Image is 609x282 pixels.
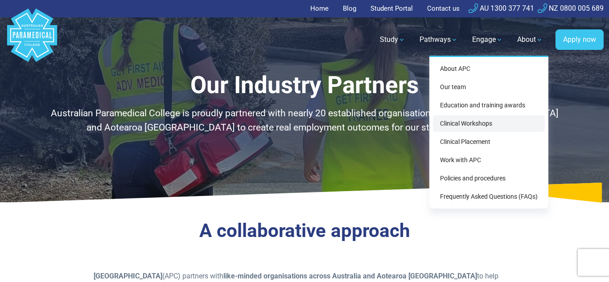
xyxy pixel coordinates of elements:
a: Australian Paramedical College [5,17,59,62]
strong: [GEOGRAPHIC_DATA] [94,272,162,280]
a: Policies and procedures [433,170,545,187]
a: Apply now [556,29,604,50]
h1: Our Industry Partners [50,71,559,99]
a: Pathways [414,27,463,52]
a: About [512,27,548,52]
strong: Australia and Aotearoa [GEOGRAPHIC_DATA] [332,272,477,280]
a: NZ 0800 005 689 [538,4,604,12]
a: Our team [433,79,545,95]
a: Clinical Placement [433,134,545,150]
strong: like-minded organisations across [223,272,330,280]
a: AU 1300 377 741 [469,4,534,12]
a: About APC [433,61,545,77]
h3: A collaborative approach [50,220,559,242]
a: Frequently Asked Questions (FAQs) [433,188,545,205]
a: Engage [467,27,508,52]
a: Clinical Workshops [433,115,545,132]
a: Work with APC [433,152,545,168]
a: Education and training awards [433,97,545,114]
p: Australian Paramedical College is proudly partnered with nearly 20 established organisations acro... [50,106,559,135]
div: About [429,56,548,208]
a: Study [374,27,411,52]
